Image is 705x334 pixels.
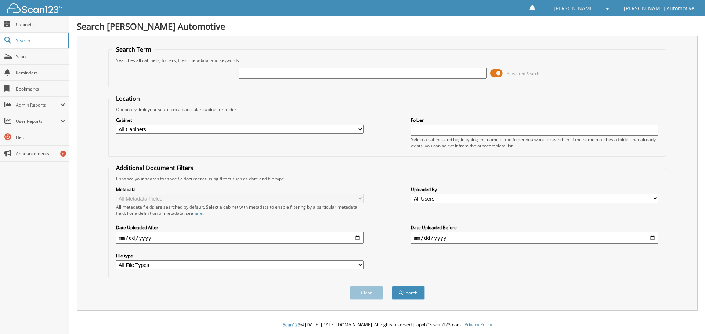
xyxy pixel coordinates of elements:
[16,102,60,108] span: Admin Reports
[77,20,698,32] h1: Search [PERSON_NAME] Automotive
[69,316,705,334] div: © [DATE]-[DATE] [DOMAIN_NAME]. All rights reserved | appb03-scan123-com |
[116,186,364,192] label: Metadata
[116,204,364,216] div: All metadata fields are searched by default. Select a cabinet with metadata to enable filtering b...
[411,224,658,231] label: Date Uploaded Before
[112,95,144,103] legend: Location
[116,224,364,231] label: Date Uploaded After
[60,151,66,157] div: 8
[624,6,694,11] span: [PERSON_NAME] Automotive
[411,232,658,244] input: end
[112,106,662,113] div: Optionally limit your search to a particular cabinet or folder
[112,164,197,172] legend: Additional Document Filters
[392,286,425,300] button: Search
[554,6,595,11] span: [PERSON_NAME]
[16,86,65,92] span: Bookmarks
[283,322,300,328] span: Scan123
[16,150,65,157] span: Announcements
[411,117,658,123] label: Folder
[507,71,539,76] span: Advanced Search
[112,176,662,182] div: Enhance your search for specific documents using filters such as date and file type.
[16,134,65,140] span: Help
[112,57,662,63] div: Searches all cabinets, folders, files, metadata, and keywords
[464,322,492,328] a: Privacy Policy
[116,117,364,123] label: Cabinet
[16,118,60,124] span: User Reports
[116,232,364,244] input: start
[7,3,62,13] img: scan123-logo-white.svg
[350,286,383,300] button: Clear
[16,37,64,44] span: Search
[16,70,65,76] span: Reminders
[16,21,65,27] span: Cabinets
[411,136,658,149] div: Select a cabinet and begin typing the name of the folder you want to search in. If the name match...
[112,45,155,54] legend: Search Term
[116,253,364,259] label: File type
[411,186,658,192] label: Uploaded By
[16,54,65,60] span: Scan
[193,210,203,216] a: here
